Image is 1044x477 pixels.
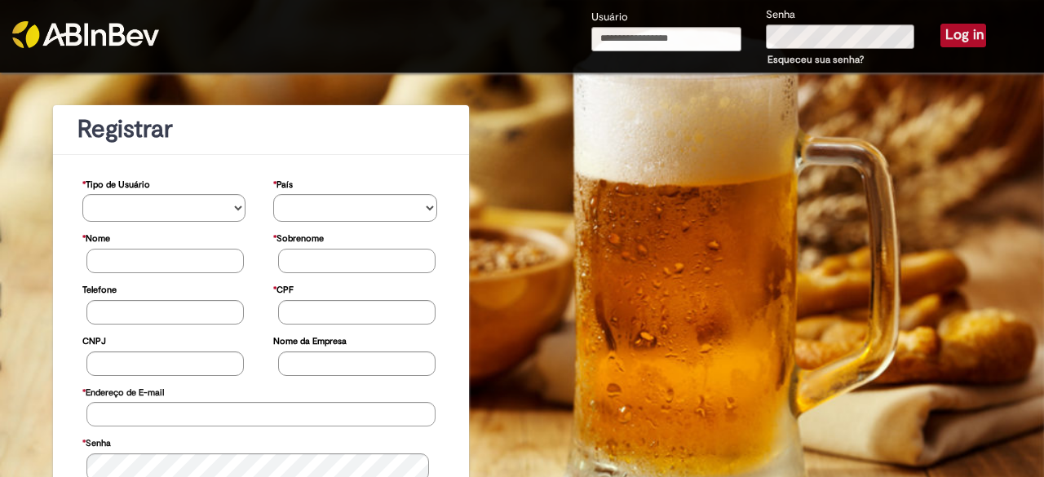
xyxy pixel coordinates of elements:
[273,171,293,195] label: País
[273,225,324,249] label: Sobrenome
[82,276,117,300] label: Telefone
[766,7,795,23] label: Senha
[940,24,986,46] button: Log in
[768,53,864,66] a: Esqueceu sua senha?
[77,116,445,143] h1: Registrar
[82,379,164,403] label: Endereço de E-mail
[82,328,106,351] label: CNPJ
[82,171,150,195] label: Tipo de Usuário
[12,21,159,48] img: ABInbev-white.png
[82,225,110,249] label: Nome
[273,276,294,300] label: CPF
[591,10,628,25] label: Usuário
[82,430,111,453] label: Senha
[273,328,347,351] label: Nome da Empresa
